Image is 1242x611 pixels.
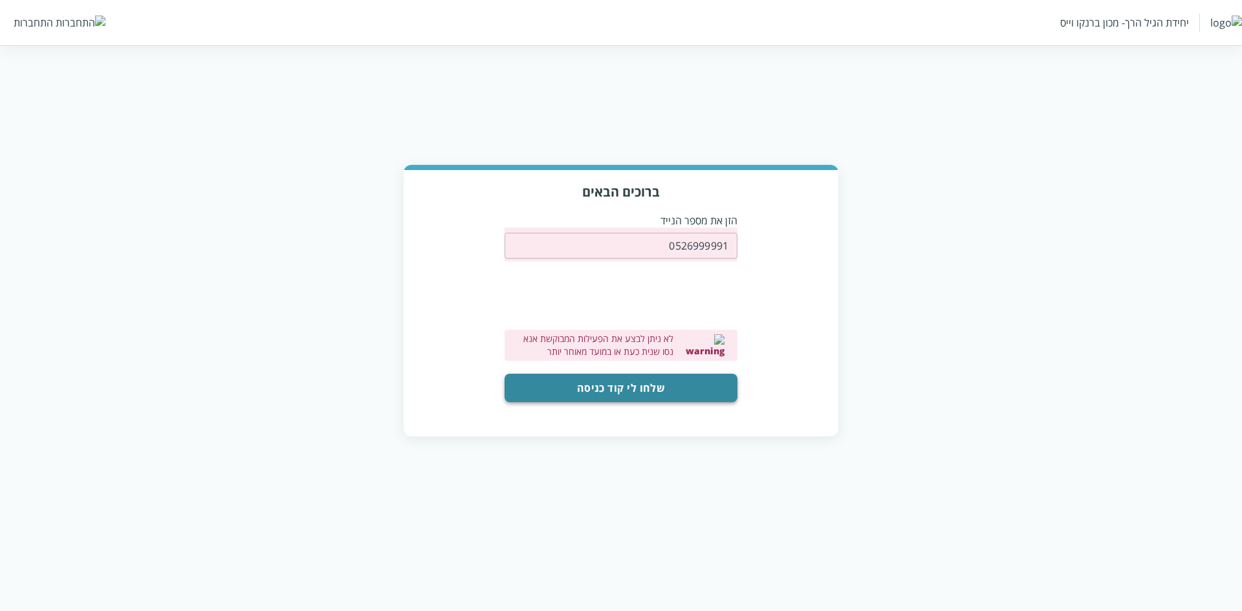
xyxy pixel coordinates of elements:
[505,374,737,402] button: שלחו לי קוד כניסה
[505,233,737,259] input: טלפון
[505,213,737,228] p: הזן את מספר הנייד
[681,334,724,357] img: warning
[56,16,105,30] img: התחברות
[14,16,53,30] div: התחברות
[517,332,673,358] label: לא ניתן לבצע את הפעילות המבוקשת אנא נסו שנית כעת או במועד מאוחר יותר
[541,266,737,317] iframe: reCAPTCHA
[1060,16,1189,30] div: יחידת הגיל הרך- מכון ברנקו וייס
[417,183,825,200] h3: ברוכים הבאים
[1210,16,1242,30] img: logo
